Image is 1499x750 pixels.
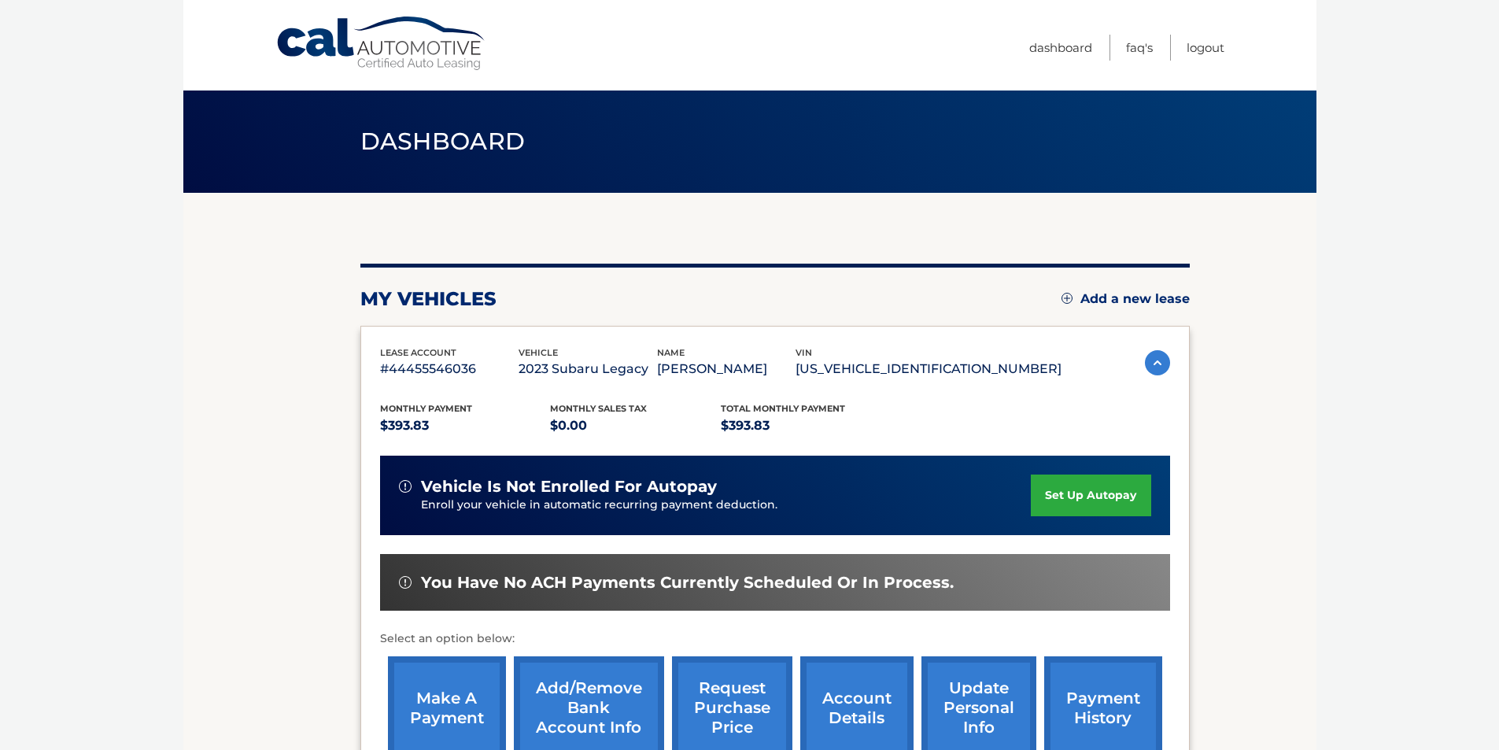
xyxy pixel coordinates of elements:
p: 2023 Subaru Legacy [519,358,657,380]
a: set up autopay [1031,475,1150,516]
p: [PERSON_NAME] [657,358,796,380]
img: alert-white.svg [399,480,412,493]
p: #44455546036 [380,358,519,380]
span: vehicle is not enrolled for autopay [421,477,717,497]
span: lease account [380,347,456,358]
span: Dashboard [360,127,526,156]
img: add.svg [1061,293,1073,304]
p: Select an option below: [380,630,1170,648]
p: $0.00 [550,415,721,437]
p: [US_VEHICLE_IDENTIFICATION_NUMBER] [796,358,1061,380]
p: $393.83 [721,415,892,437]
span: Total Monthly Payment [721,403,845,414]
a: Add a new lease [1061,291,1190,307]
a: Dashboard [1029,35,1092,61]
a: Cal Automotive [275,16,488,72]
span: Monthly sales Tax [550,403,647,414]
h2: my vehicles [360,287,497,311]
img: alert-white.svg [399,576,412,589]
span: vin [796,347,812,358]
a: FAQ's [1126,35,1153,61]
span: vehicle [519,347,558,358]
p: $393.83 [380,415,551,437]
img: accordion-active.svg [1145,350,1170,375]
a: Logout [1187,35,1224,61]
span: name [657,347,685,358]
span: You have no ACH payments currently scheduled or in process. [421,573,954,593]
p: Enroll your vehicle in automatic recurring payment deduction. [421,497,1032,514]
span: Monthly Payment [380,403,472,414]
